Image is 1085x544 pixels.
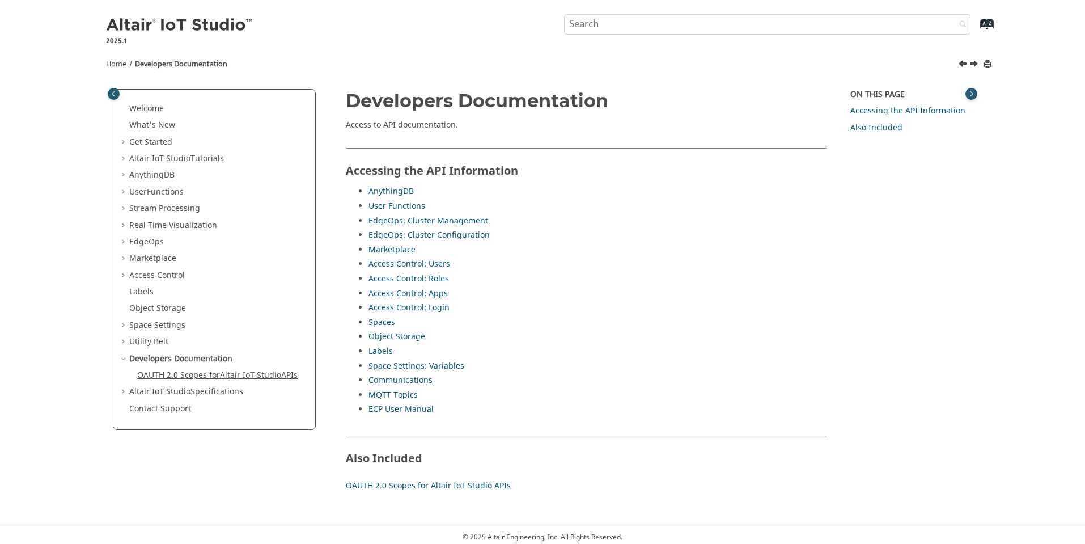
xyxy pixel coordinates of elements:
[129,103,164,115] a: Welcome
[965,88,977,100] button: Toggle topic table of content
[346,480,511,492] a: OAUTH 2.0 Scopes for Altair IoT Studio APIs
[368,317,395,328] a: Spaces
[368,403,434,415] a: ECP User Manual
[120,170,129,181] span: Expand AnythingDB
[120,353,129,365] span: Collapse Developers Documentation
[368,345,393,357] a: Labels
[368,374,433,386] a: Communications
[368,389,418,401] a: MQTT Topics
[129,336,168,348] a: Utility Belt
[120,386,129,398] span: Expand Altair IoT StudioSpecifications
[850,122,902,134] a: Also Included
[962,23,987,35] a: Go to index terms page
[959,58,968,72] a: Previous topic: API Inspector
[129,386,243,398] a: Altair IoT StudioSpecifications
[129,186,184,198] a: UserFunctions
[850,89,972,100] div: On this page
[106,16,255,35] img: Altair IoT Studio
[220,369,281,381] span: Altair IoT Studio
[850,105,965,117] a: Accessing the API Information
[129,119,175,131] a: What's New
[368,215,488,227] a: EdgeOps: Cluster Management
[368,229,490,241] a: EdgeOps: Cluster Configuration
[970,58,980,72] a: Next topic: OAUTH 2.0 Scopes for Altair IoT Studio APIs
[564,14,971,35] input: Search query
[129,169,175,181] a: AnythingDB
[120,103,308,415] ul: Table of Contents
[129,319,185,331] a: Space Settings
[120,187,129,198] span: Expand UserFunctions
[346,478,815,499] nav: Child Links
[106,59,126,69] a: Home
[984,57,993,72] button: Print this page
[129,153,224,165] a: Altair IoT StudioTutorials
[129,203,200,214] a: Stream Processing
[368,200,425,212] a: User Functions
[147,186,184,198] span: Functions
[368,288,448,300] a: Access Control: Apps
[89,49,996,75] nav: Tools
[129,403,191,415] a: Contact Support
[129,286,154,298] a: Labels
[120,220,129,231] span: Expand Real Time Visualization
[346,91,827,111] h1: Developers Documentation
[368,258,450,270] a: Access Control: Users
[106,36,255,46] p: 2025.1
[105,91,324,503] nav: Table of Contents Container
[129,252,176,264] a: Marketplace
[120,203,129,214] span: Expand Stream Processing
[368,273,449,285] a: Access Control: Roles
[129,153,190,165] span: Altair IoT Studio
[433,532,652,542] p: © 2025 Altair Engineering, Inc. All Rights Reserved.
[129,386,190,398] span: Altair IoT Studio
[368,360,464,372] a: Space Settings: Variables
[137,369,298,381] a: OAUTH 2.0 Scopes forAltair IoT StudioAPIs
[346,120,827,131] p: Access to API documentation.
[944,14,976,36] button: Search
[129,136,172,148] a: Get Started
[368,244,416,256] a: Marketplace
[346,148,827,183] h2: Accessing the API Information
[120,137,129,148] span: Expand Get Started
[129,353,232,365] a: Developers Documentation
[108,88,120,100] button: Toggle publishing table of content
[120,336,129,348] span: Expand Utility Belt
[129,236,164,248] a: EdgeOps
[135,59,227,69] a: Developers Documentation
[120,153,129,165] span: Expand Altair IoT StudioTutorials
[129,302,186,314] a: Object Storage
[120,320,129,331] span: Expand Space Settings
[368,302,450,314] a: Access Control: Login
[346,436,827,470] h2: Also Included
[120,253,129,264] span: Expand Marketplace
[129,269,185,281] a: Access Control
[368,185,414,197] a: AnythingDB
[129,220,217,231] a: Real Time Visualization
[368,331,425,343] a: Object Storage
[834,91,980,511] nav: On this page
[120,270,129,281] span: Expand Access Control
[120,237,129,248] span: Expand EdgeOps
